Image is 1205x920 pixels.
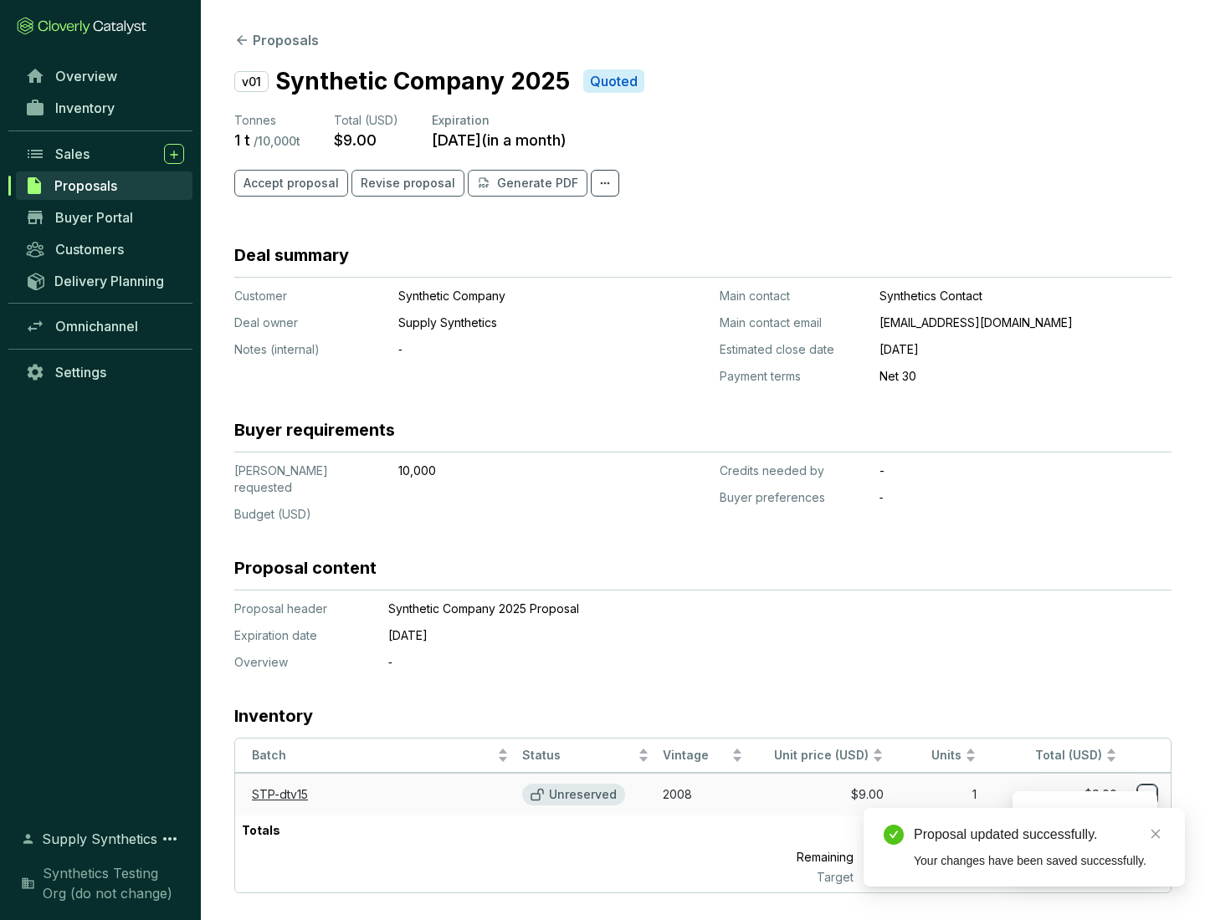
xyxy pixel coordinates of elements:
[234,704,313,728] h3: Inventory
[914,825,1165,845] div: Proposal updated successfully.
[1150,828,1161,840] span: close
[656,739,750,773] th: Vintage
[720,368,866,385] p: Payment terms
[722,846,860,869] p: Remaining
[398,288,624,304] p: Synthetic Company
[234,71,269,92] p: v01
[1035,748,1102,762] span: Total (USD)
[884,825,904,845] span: check-circle
[235,815,287,846] p: Totals
[17,140,192,168] a: Sales
[54,177,117,194] span: Proposals
[234,130,250,150] p: 1 t
[890,773,984,815] td: 1
[860,846,983,869] p: 9,999 t
[17,235,192,263] a: Customers
[252,748,494,764] span: Batch
[234,30,319,50] button: Proposals
[388,627,1091,644] p: [DATE]
[890,739,984,773] th: Units
[42,829,157,849] span: Supply Synthetics
[720,314,866,331] p: Main contact email
[234,418,395,442] h3: Buyer requirements
[235,739,515,773] th: Batch
[879,368,1172,385] p: Net 30
[334,130,377,150] p: $9.00
[663,748,728,764] span: Vintage
[879,489,1172,506] p: ‐
[879,463,1172,479] p: -
[388,654,1091,671] p: ‐
[860,869,983,886] p: 10,000 t
[720,463,866,479] p: Credits needed by
[55,68,117,84] span: Overview
[244,175,339,192] span: Accept proposal
[17,203,192,232] a: Buyer Portal
[234,556,377,580] h3: Proposal content
[515,739,656,773] th: Status
[55,209,133,226] span: Buyer Portal
[432,130,567,150] p: [DATE] ( in a month )
[234,507,311,521] span: Budget (USD)
[234,314,385,331] p: Deal owner
[17,358,192,386] a: Settings
[720,341,866,358] p: Estimated close date
[17,267,192,294] a: Delivery Planning
[879,314,1172,331] p: [EMAIL_ADDRESS][DOMAIN_NAME]
[1049,807,1141,824] p: Reserve credits
[55,100,115,116] span: Inventory
[55,241,124,258] span: Customers
[234,288,385,304] p: Customer
[234,170,348,197] button: Accept proposal
[398,341,624,358] p: ‐
[54,273,164,289] span: Delivery Planning
[722,869,860,886] p: Target
[275,64,570,99] p: Synthetic Company 2025
[914,851,1165,870] div: Your changes have been saved successfully.
[1146,825,1165,843] a: Close
[234,112,300,129] p: Tonnes
[17,94,192,122] a: Inventory
[234,601,368,617] p: Proposal header
[590,73,638,90] p: Quoted
[398,463,624,479] p: 10,000
[879,341,1172,358] p: [DATE]
[17,312,192,340] a: Omnichannel
[234,627,368,644] p: Expiration date
[398,314,624,331] p: Supply Synthetics
[234,654,368,671] p: Overview
[432,112,567,129] p: Expiration
[55,318,138,335] span: Omnichannel
[879,288,1172,304] p: Synthetics Contact
[361,175,455,192] span: Revise proposal
[774,748,869,762] span: Unit price (USD)
[497,175,578,192] p: Generate PDF
[656,773,750,815] td: 2008
[897,748,962,764] span: Units
[720,288,866,304] p: Main contact
[55,364,106,381] span: Settings
[43,863,184,903] span: Synthetics Testing Org (do not change)
[750,773,890,815] td: $9.00
[720,489,866,506] p: Buyer preferences
[252,787,308,801] a: STP-dtv15
[234,341,385,358] p: Notes (internal)
[468,170,587,197] button: Generate PDF
[254,134,300,149] p: / 10,000 t
[334,113,398,127] span: Total (USD)
[388,601,1091,617] p: Synthetic Company 2025 Proposal
[234,463,385,496] p: [PERSON_NAME] requested
[983,773,1124,815] td: $9.00
[351,170,464,197] button: Revise proposal
[522,748,634,764] span: Status
[17,62,192,90] a: Overview
[16,171,192,200] a: Proposals
[859,815,982,846] p: 1 t
[55,146,90,162] span: Sales
[234,243,349,267] h3: Deal summary
[549,787,617,802] p: Unreserved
